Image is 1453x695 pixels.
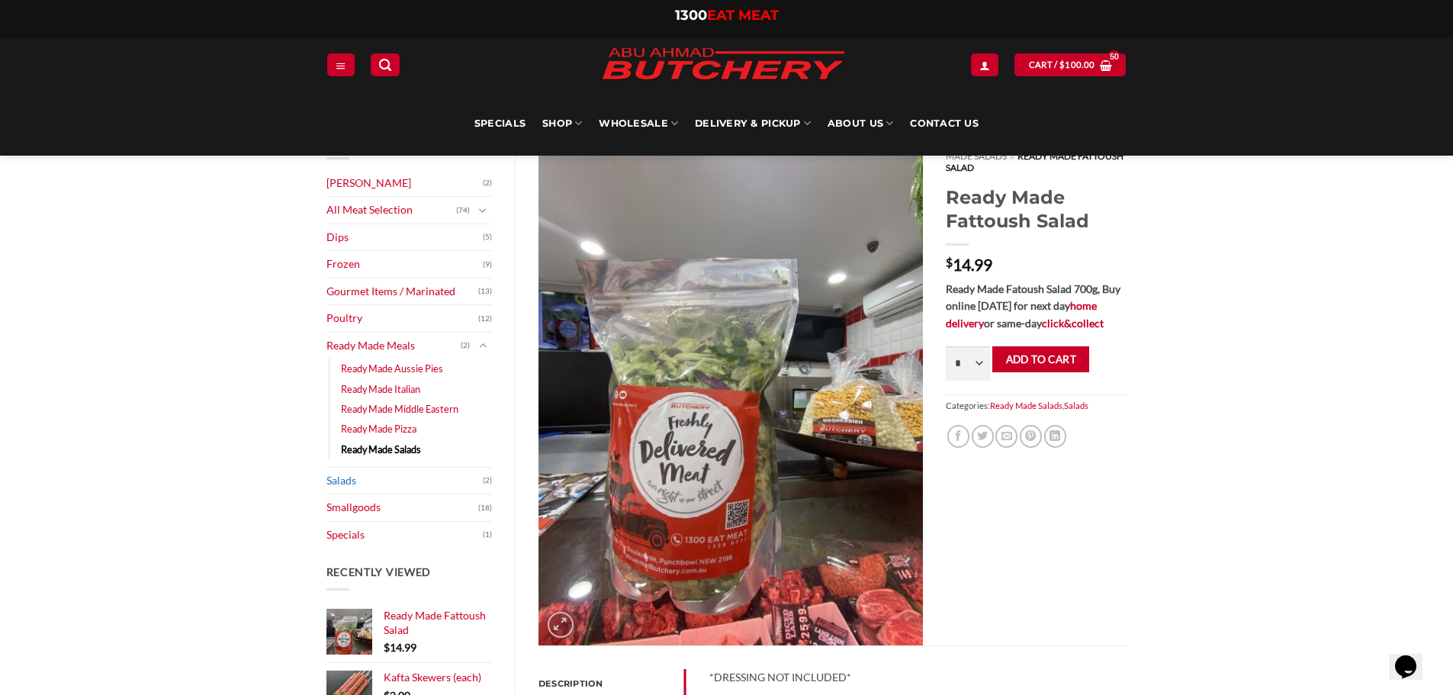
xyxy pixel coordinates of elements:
iframe: chat widget [1389,634,1438,680]
span: (2) [483,172,492,195]
a: Login [971,53,998,76]
span: (12) [478,307,492,330]
a: View cart [1014,53,1126,76]
bdi: 14.99 [946,255,992,274]
span: $ [384,641,390,654]
a: Menu [327,53,355,76]
span: Ready Made Fattoush Salad [946,150,1124,172]
a: Email to a Friend [995,425,1017,447]
a: Contact Us [910,92,979,156]
a: Search [371,53,400,76]
span: EAT MEAT [707,7,779,24]
a: Share on Facebook [947,425,969,447]
span: (9) [483,253,492,276]
a: SHOP [542,92,582,156]
a: Zoom [548,612,574,638]
span: (2) [461,334,470,357]
a: Dips [326,224,484,251]
span: // [1010,150,1015,162]
span: $ [1059,58,1065,72]
a: Ready Made Aussie Pies [341,359,443,378]
span: (5) [483,226,492,249]
strong: Ready Made Fatoush Salad 700g, Buy online [DATE] for next day or same-day [946,282,1120,330]
bdi: 14.99 [384,641,416,654]
a: click&collect [1042,317,1104,330]
a: Pin on Pinterest [1020,425,1042,447]
a: Specials [474,92,526,156]
bdi: 100.00 [1059,60,1095,69]
a: Ready Made Meals [326,333,461,359]
a: Ready Made Middle Eastern [341,399,458,419]
a: Ready Made Fattoush Salad [384,609,493,637]
a: Kafta Skewers (each) [384,671,493,684]
a: All Meat Selection [326,197,457,224]
a: Ready Made Italian [341,379,420,399]
span: (74) [456,199,470,222]
a: home delivery [946,299,1097,330]
a: Gourmet Items / Marinated [326,278,479,305]
a: Salads [1064,401,1088,410]
button: Toggle [474,202,492,219]
h1: Ready Made Fattoush Salad [946,185,1127,233]
a: Share on LinkedIn [1044,425,1066,447]
span: Cart / [1029,58,1095,72]
a: Ready Made Pizza [341,419,416,439]
img: Abu Ahmad Butchery [590,38,857,92]
a: Poultry [326,305,479,332]
a: Wholesale [599,92,678,156]
a: Frozen [326,251,484,278]
span: $ [946,256,953,269]
span: (2) [483,469,492,492]
a: About Us [828,92,893,156]
p: *DRESSING NOT INCLUDED* [709,669,1104,687]
img: Ready Made Fattoush Salad [538,133,923,645]
button: Toggle [474,337,492,354]
a: Ready Made Salads [990,401,1062,410]
span: Categories: , [946,394,1127,417]
span: 1300 [675,7,707,24]
a: Specials [326,522,484,549]
a: Ready Made Salads [341,439,421,459]
a: Salads [326,468,484,494]
span: Ready Made Fattoush Salad [384,609,486,635]
button: Add to cart [992,346,1089,373]
span: (18) [478,497,492,520]
a: Smallgoods [326,494,479,521]
a: [PERSON_NAME] [326,170,484,197]
a: 1300EAT MEAT [675,7,779,24]
span: Kafta Skewers (each) [384,671,481,684]
a: Delivery & Pickup [695,92,811,156]
span: (13) [478,280,492,303]
a: Share on Twitter [972,425,994,447]
span: Recently Viewed [326,565,432,578]
span: (1) [483,523,492,546]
